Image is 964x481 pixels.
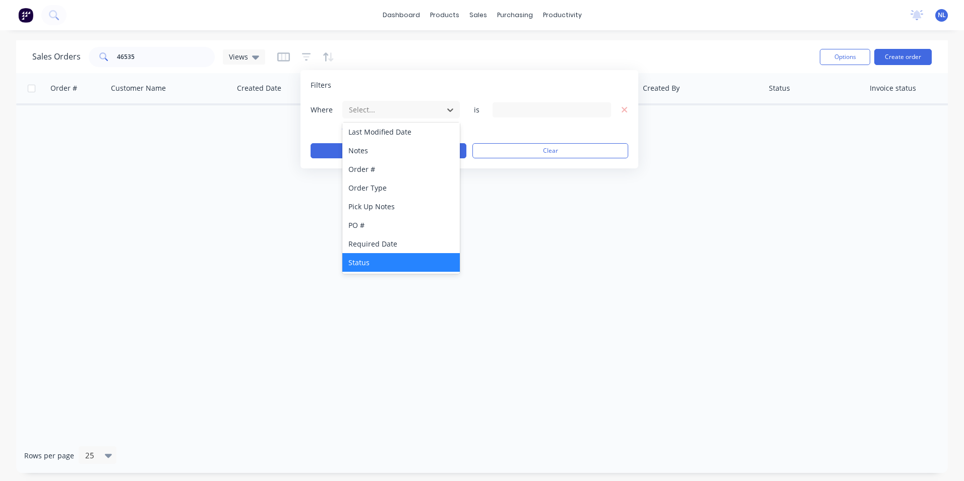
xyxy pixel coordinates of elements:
[342,141,460,160] div: Notes
[117,47,215,67] input: Search...
[769,83,790,93] div: Status
[538,8,587,23] div: productivity
[111,83,166,93] div: Customer Name
[18,8,33,23] img: Factory
[342,197,460,216] div: Pick Up Notes
[24,451,74,461] span: Rows per page
[870,83,916,93] div: Invoice status
[311,105,341,115] span: Where
[342,178,460,197] div: Order Type
[342,234,460,253] div: Required Date
[342,123,460,141] div: Last Modified Date
[342,216,460,234] div: PO #
[492,8,538,23] div: purchasing
[342,253,460,272] div: Status
[938,11,946,20] span: NL
[425,8,464,23] div: products
[229,51,248,62] span: Views
[466,105,487,115] span: is
[378,8,425,23] a: dashboard
[874,49,932,65] button: Create order
[50,83,77,93] div: Order #
[311,80,331,90] span: Filters
[820,49,870,65] button: Options
[643,83,680,93] div: Created By
[237,83,281,93] div: Created Date
[342,125,460,133] button: add
[464,8,492,23] div: sales
[311,143,466,158] button: Apply
[342,160,460,178] div: Order #
[472,143,628,158] button: Clear
[32,52,81,62] h1: Sales Orders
